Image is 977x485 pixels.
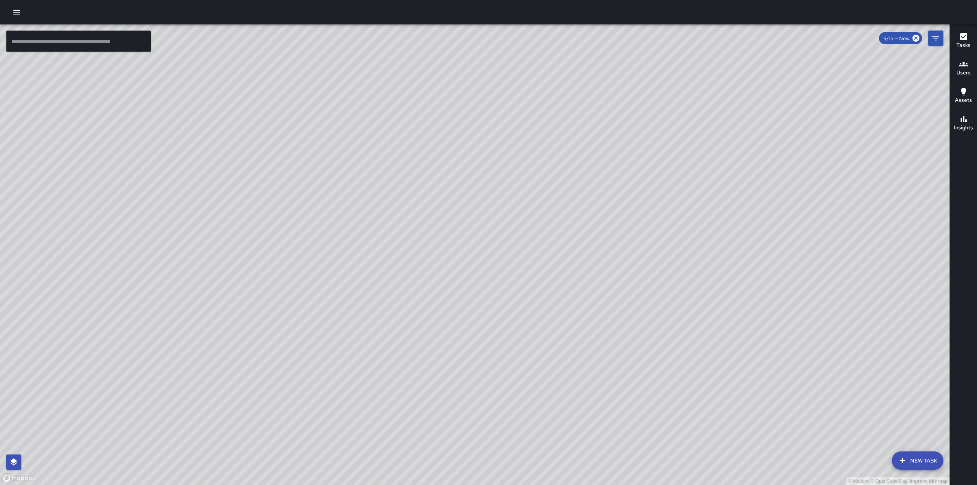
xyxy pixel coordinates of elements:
[950,55,977,82] button: Users
[954,124,973,132] h6: Insights
[956,41,971,50] h6: Tasks
[956,69,971,77] h6: Users
[928,31,943,46] button: Filters
[950,27,977,55] button: Tasks
[879,32,922,44] div: 9/15 — Now
[950,110,977,137] button: Insights
[950,82,977,110] button: Assets
[892,451,943,470] button: New Task
[879,35,914,42] span: 9/15 — Now
[955,96,972,105] h6: Assets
